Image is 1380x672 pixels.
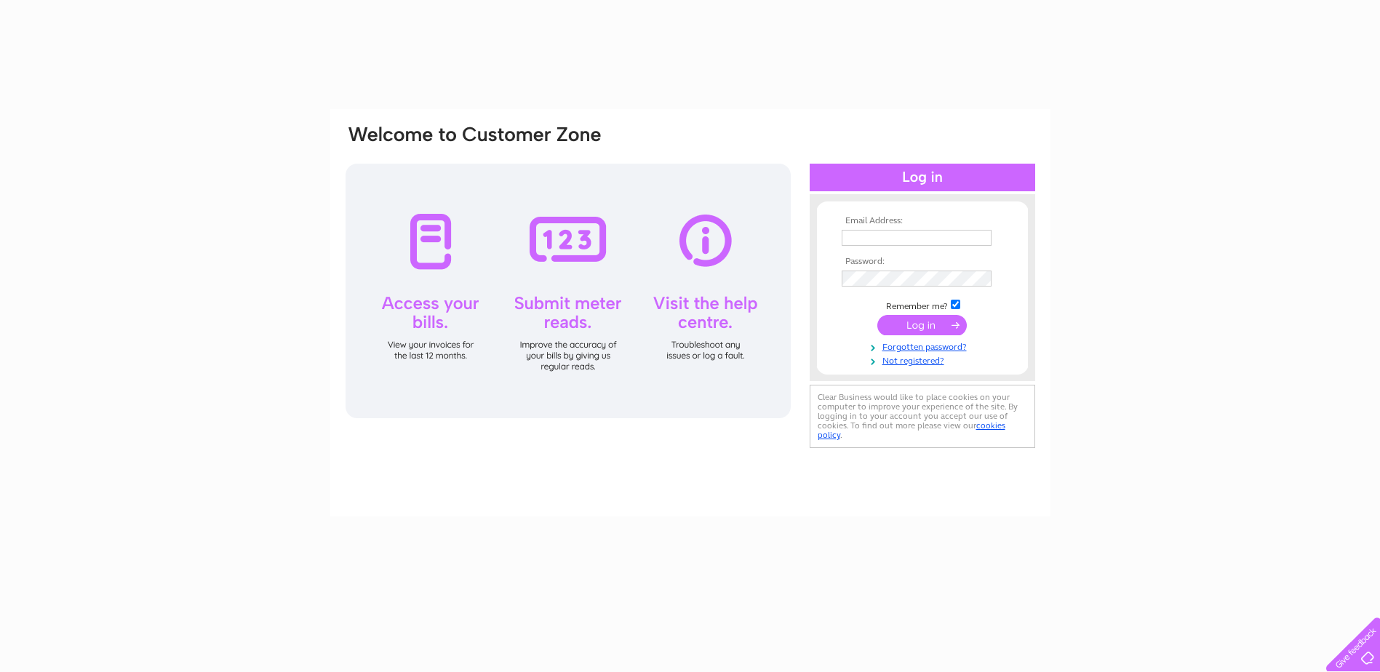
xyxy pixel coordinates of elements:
[877,315,967,335] input: Submit
[818,420,1005,440] a: cookies policy
[842,339,1007,353] a: Forgotten password?
[838,216,1007,226] th: Email Address:
[838,257,1007,267] th: Password:
[842,353,1007,367] a: Not registered?
[838,297,1007,312] td: Remember me?
[810,385,1035,448] div: Clear Business would like to place cookies on your computer to improve your experience of the sit...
